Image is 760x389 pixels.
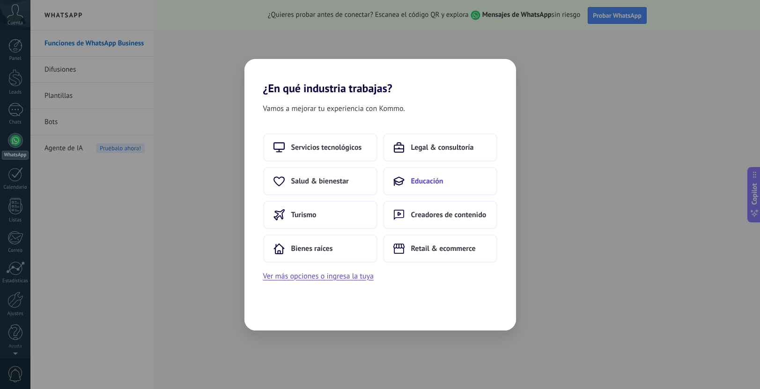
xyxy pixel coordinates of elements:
[263,133,377,161] button: Servicios tecnológicos
[263,167,377,195] button: Salud & bienestar
[291,176,349,186] span: Salud & bienestar
[411,176,443,186] span: Educación
[244,59,516,95] h2: ¿En qué industria trabajas?
[291,244,333,253] span: Bienes raíces
[263,103,405,115] span: Vamos a mejorar tu experiencia con Kommo.
[383,201,497,229] button: Creadores de contenido
[383,167,497,195] button: Educación
[291,210,317,220] span: Turismo
[383,133,497,161] button: Legal & consultoría
[263,201,377,229] button: Turismo
[411,210,487,220] span: Creadores de contenido
[263,235,377,263] button: Bienes raíces
[411,244,476,253] span: Retail & ecommerce
[411,143,474,152] span: Legal & consultoría
[263,270,374,282] button: Ver más opciones o ingresa la tuya
[383,235,497,263] button: Retail & ecommerce
[291,143,362,152] span: Servicios tecnológicos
